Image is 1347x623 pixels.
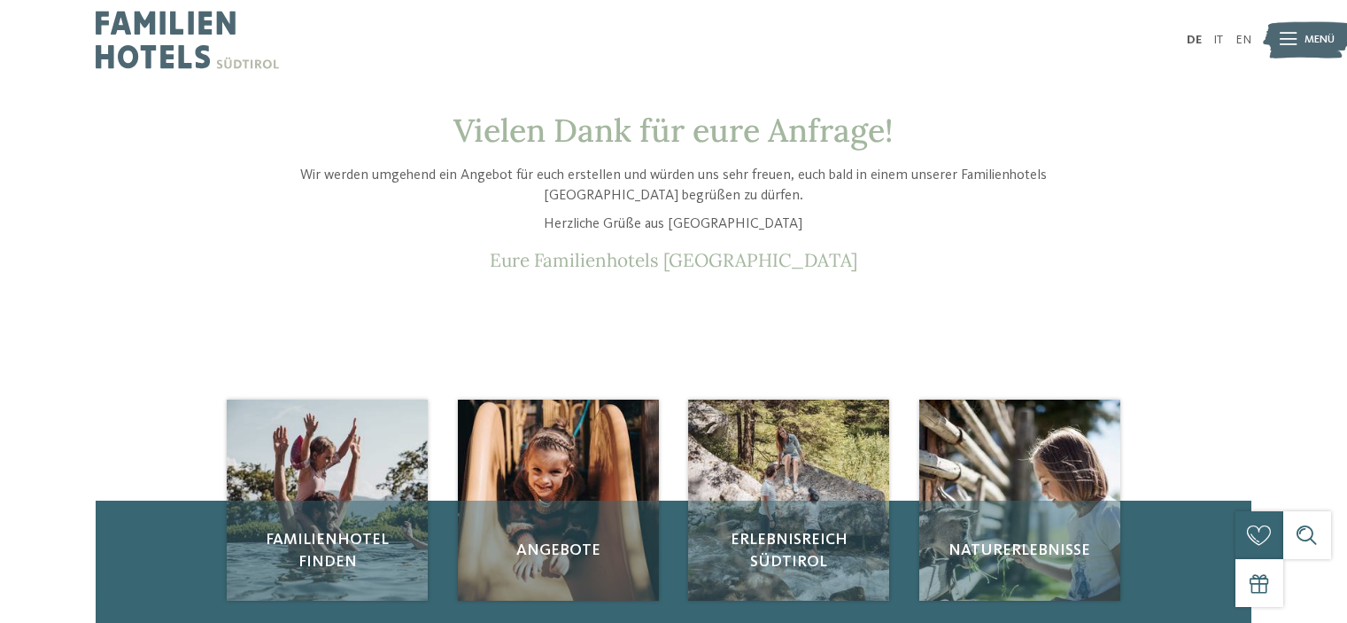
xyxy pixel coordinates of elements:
[295,250,1053,272] p: Eure Familienhotels [GEOGRAPHIC_DATA]
[919,400,1120,601] a: Anfrage Naturerlebnisse
[453,110,893,151] span: Vielen Dank für eure Anfrage!
[935,540,1104,562] span: Naturerlebnisse
[1235,34,1251,46] a: EN
[688,400,889,601] a: Anfrage Erlebnisreich Südtirol
[1213,34,1223,46] a: IT
[1187,34,1202,46] a: DE
[458,400,659,601] img: Anfrage
[704,529,873,573] span: Erlebnisreich Südtirol
[227,400,428,601] img: Anfrage
[919,400,1120,601] img: Anfrage
[1304,32,1335,48] span: Menü
[243,529,412,573] span: Familienhotel finden
[474,540,643,562] span: Angebote
[458,400,659,601] a: Anfrage Angebote
[688,400,889,601] img: Anfrage
[227,400,428,601] a: Anfrage Familienhotel finden
[295,166,1053,206] p: Wir werden umgehend ein Angebot für euch erstellen und würden uns sehr freuen, euch bald in einem...
[295,214,1053,235] p: Herzliche Grüße aus [GEOGRAPHIC_DATA]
